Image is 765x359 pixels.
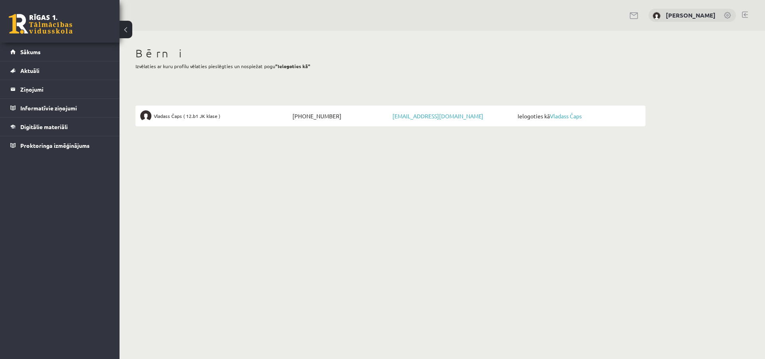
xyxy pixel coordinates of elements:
span: Proktoringa izmēģinājums [20,142,90,149]
a: Vladass Čaps [550,112,582,120]
span: Sākums [20,48,41,55]
a: [EMAIL_ADDRESS][DOMAIN_NAME] [392,112,483,120]
a: Rīgas 1. Tālmācības vidusskola [9,14,73,34]
a: Digitālie materiāli [10,118,110,136]
legend: Ziņojumi [20,80,110,98]
span: Digitālie materiāli [20,123,68,130]
a: Proktoringa izmēģinājums [10,136,110,155]
span: Ielogoties kā [516,110,641,122]
a: [PERSON_NAME] [666,11,716,19]
b: "Ielogoties kā" [275,63,310,69]
span: Vladass Čaps ( 12.b1 JK klase ) [154,110,220,122]
img: Jūlija Čapa [653,12,661,20]
legend: Informatīvie ziņojumi [20,99,110,117]
a: Sākums [10,43,110,61]
img: Vladass Čaps [140,110,151,122]
p: Izvēlaties ar kuru profilu vēlaties pieslēgties un nospiežat pogu [135,63,645,70]
h1: Bērni [135,47,645,60]
span: [PHONE_NUMBER] [290,110,390,122]
span: Aktuāli [20,67,39,74]
a: Ziņojumi [10,80,110,98]
a: Aktuāli [10,61,110,80]
a: Informatīvie ziņojumi [10,99,110,117]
